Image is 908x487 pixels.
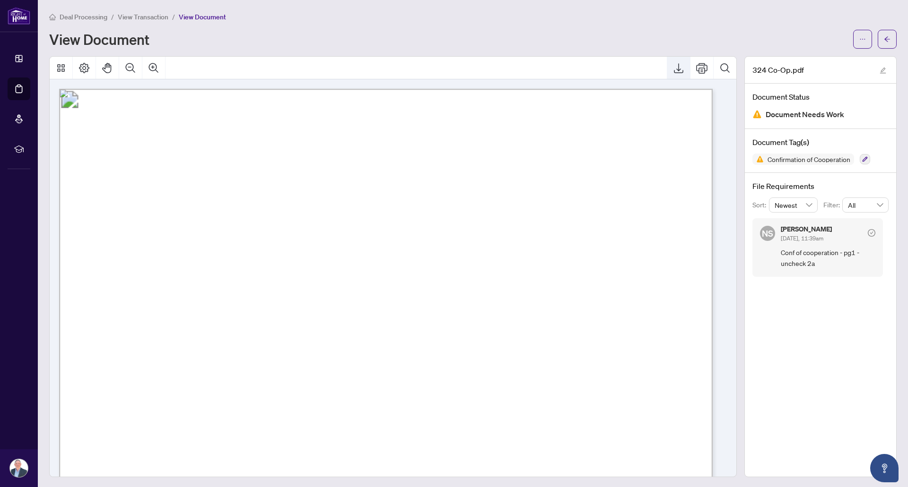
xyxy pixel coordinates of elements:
[859,36,866,43] span: ellipsis
[49,32,149,47] h1: View Document
[868,229,875,237] span: check-circle
[10,459,28,477] img: Profile Icon
[880,67,886,74] span: edit
[172,11,175,22] li: /
[781,226,832,232] h5: [PERSON_NAME]
[752,64,804,76] span: 324 Co-Op.pdf
[118,13,168,21] span: View Transaction
[762,227,773,240] span: NS
[781,235,823,242] span: [DATE], 11:39am
[764,156,854,162] span: Confirmation of Cooperation
[60,13,107,21] span: Deal Processing
[111,11,114,22] li: /
[49,14,56,20] span: home
[775,198,812,212] span: Newest
[848,198,883,212] span: All
[752,200,769,210] p: Sort:
[766,108,844,121] span: Document Needs Work
[179,13,226,21] span: View Document
[752,91,889,103] h4: Document Status
[884,36,891,43] span: arrow-left
[823,200,842,210] p: Filter:
[781,247,875,269] span: Conf of cooperation - pg1 - uncheck 2a
[752,110,762,119] img: Document Status
[8,7,30,25] img: logo
[870,454,899,482] button: Open asap
[752,137,889,148] h4: Document Tag(s)
[752,154,764,165] img: Status Icon
[752,180,889,192] h4: File Requirements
